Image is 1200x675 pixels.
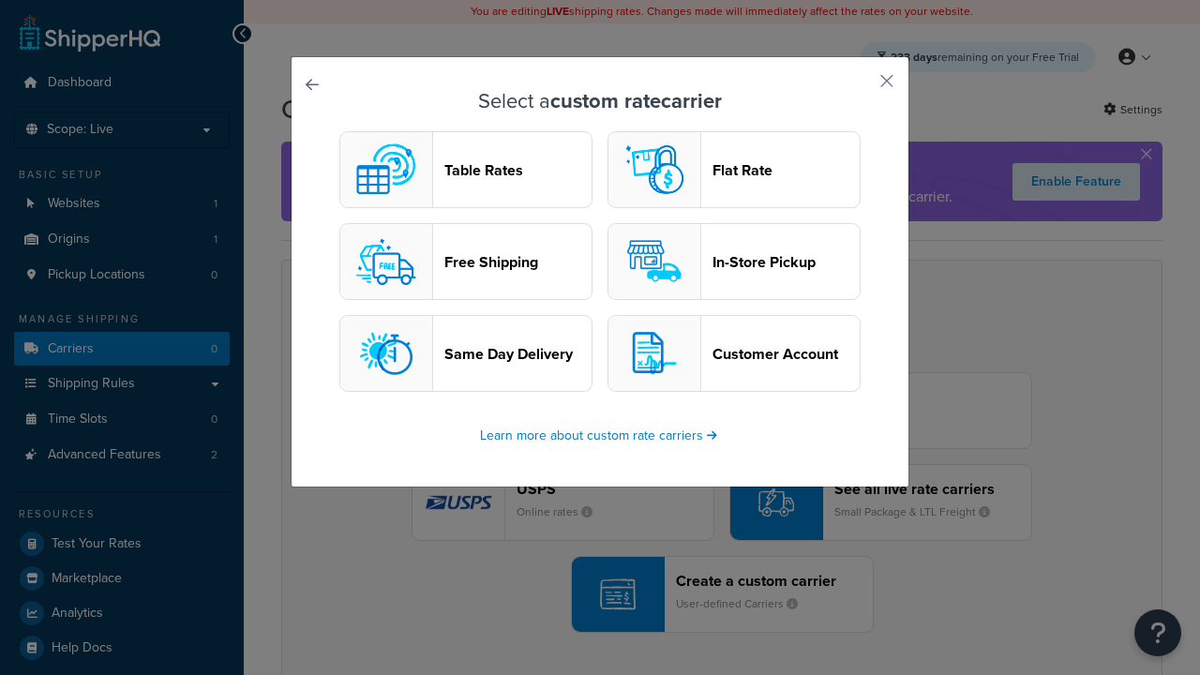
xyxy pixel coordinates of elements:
img: pickup logo [617,224,692,299]
button: sameday logoSame Day Delivery [339,315,592,392]
header: In-Store Pickup [712,253,860,271]
a: Learn more about custom rate carriers [480,426,720,445]
button: free logoFree Shipping [339,223,592,300]
header: Free Shipping [444,253,592,271]
header: Table Rates [444,161,592,179]
h3: Select a [338,90,862,112]
button: flat logoFlat Rate [607,131,861,208]
img: custom logo [349,132,424,207]
img: free logo [349,224,424,299]
header: Customer Account [712,345,860,363]
header: Same Day Delivery [444,345,592,363]
button: pickup logoIn-Store Pickup [607,223,861,300]
img: sameday logo [349,316,424,391]
button: custom logoTable Rates [339,131,592,208]
header: Flat Rate [712,161,860,179]
img: customerAccount logo [617,316,692,391]
img: flat logo [617,132,692,207]
strong: custom rate carrier [550,85,722,116]
button: customerAccount logoCustomer Account [607,315,861,392]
